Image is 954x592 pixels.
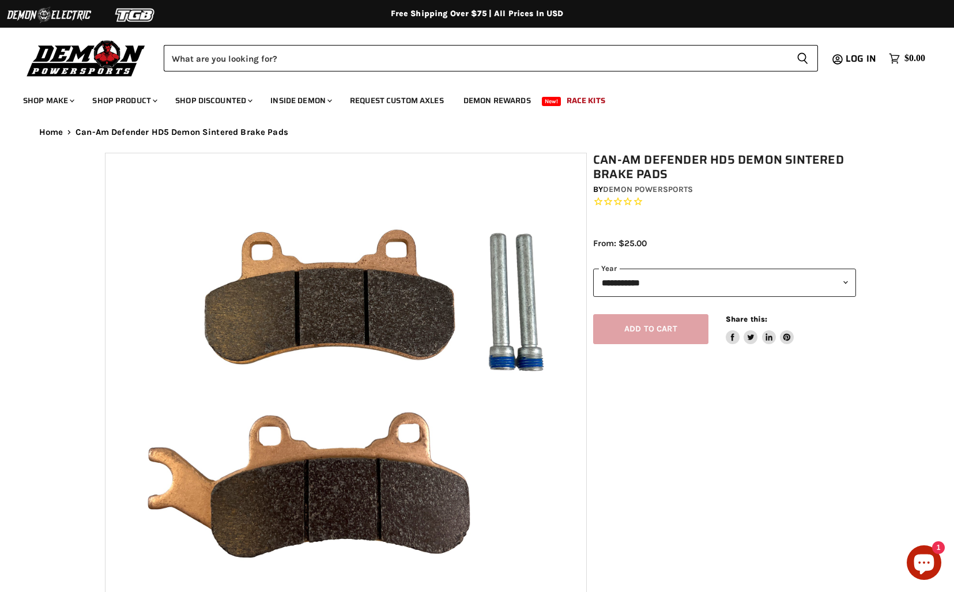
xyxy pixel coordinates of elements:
a: $0.00 [883,50,931,67]
div: Free Shipping Over $75 | All Prices In USD [16,9,938,19]
button: Search [787,45,818,71]
a: Shop Product [84,89,164,112]
a: Shop Make [14,89,81,112]
form: Product [164,45,818,71]
input: Search [164,45,787,71]
img: Demon Electric Logo 2 [6,4,92,26]
a: Home [39,127,63,137]
span: $0.00 [904,53,925,64]
span: Rated 0.0 out of 5 stars 0 reviews [593,196,856,208]
a: Demon Powersports [603,184,693,194]
select: year [593,269,856,297]
a: Log in [840,54,883,64]
h1: Can-Am Defender HD5 Demon Sintered Brake Pads [593,153,856,182]
span: Log in [846,51,876,66]
span: From: $25.00 [593,238,647,248]
nav: Breadcrumbs [16,127,938,137]
img: TGB Logo 2 [92,4,179,26]
a: Demon Rewards [455,89,540,112]
inbox-online-store-chat: Shopify online store chat [903,545,945,583]
a: Inside Demon [262,89,339,112]
span: New! [542,97,561,106]
span: Can-Am Defender HD5 Demon Sintered Brake Pads [76,127,288,137]
a: Request Custom Axles [341,89,453,112]
aside: Share this: [726,314,794,345]
span: Share this: [726,315,767,323]
a: Shop Discounted [167,89,259,112]
ul: Main menu [14,84,922,112]
a: Race Kits [558,89,614,112]
div: by [593,183,856,196]
img: Demon Powersports [23,37,149,78]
